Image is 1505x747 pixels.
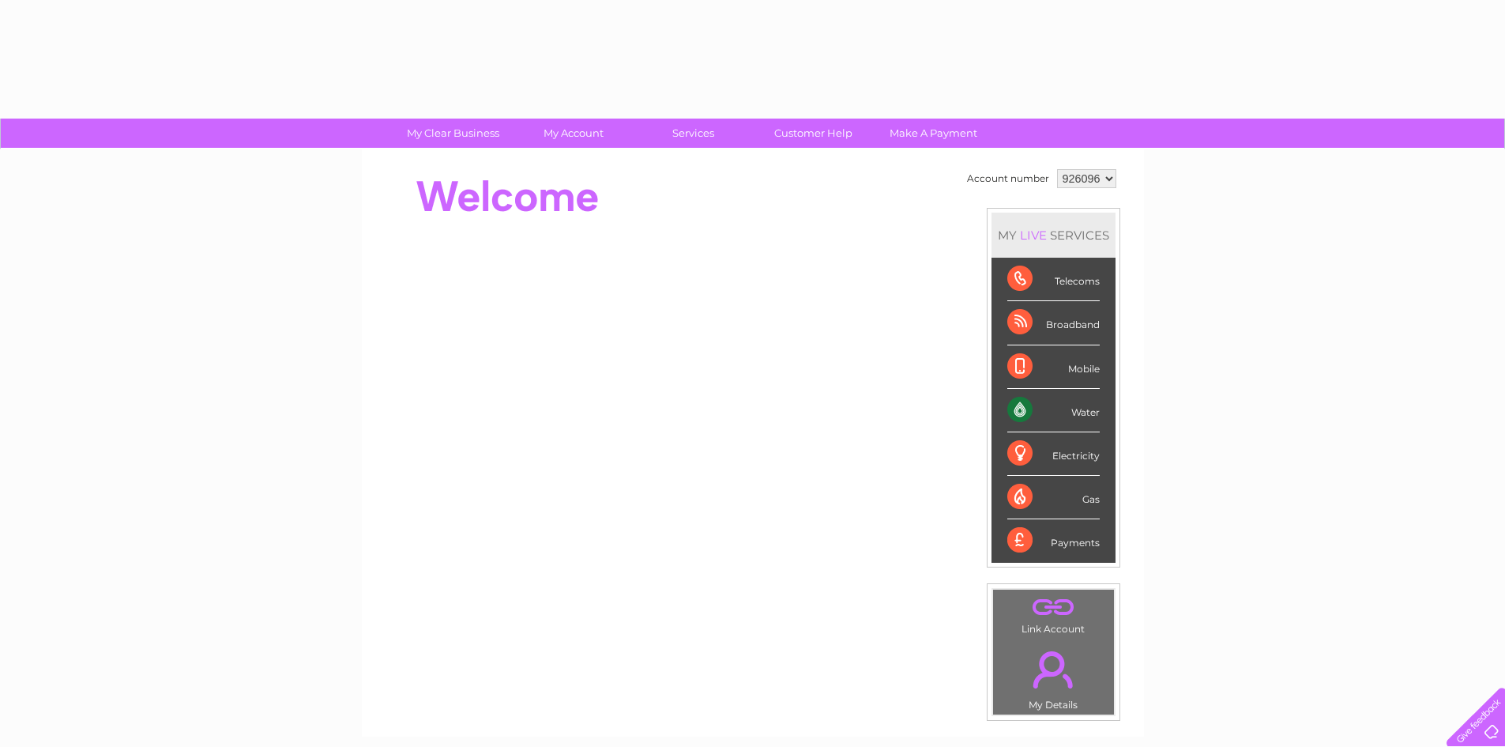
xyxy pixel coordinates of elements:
[997,642,1110,697] a: .
[388,119,518,148] a: My Clear Business
[1007,519,1100,562] div: Payments
[628,119,758,148] a: Services
[992,589,1115,639] td: Link Account
[997,594,1110,621] a: .
[868,119,999,148] a: Make A Payment
[1007,389,1100,432] div: Water
[748,119,879,148] a: Customer Help
[1007,476,1100,519] div: Gas
[1007,345,1100,389] div: Mobile
[991,213,1116,258] div: MY SERVICES
[992,638,1115,715] td: My Details
[1007,432,1100,476] div: Electricity
[963,165,1053,192] td: Account number
[1017,228,1050,243] div: LIVE
[508,119,638,148] a: My Account
[1007,258,1100,301] div: Telecoms
[1007,301,1100,345] div: Broadband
